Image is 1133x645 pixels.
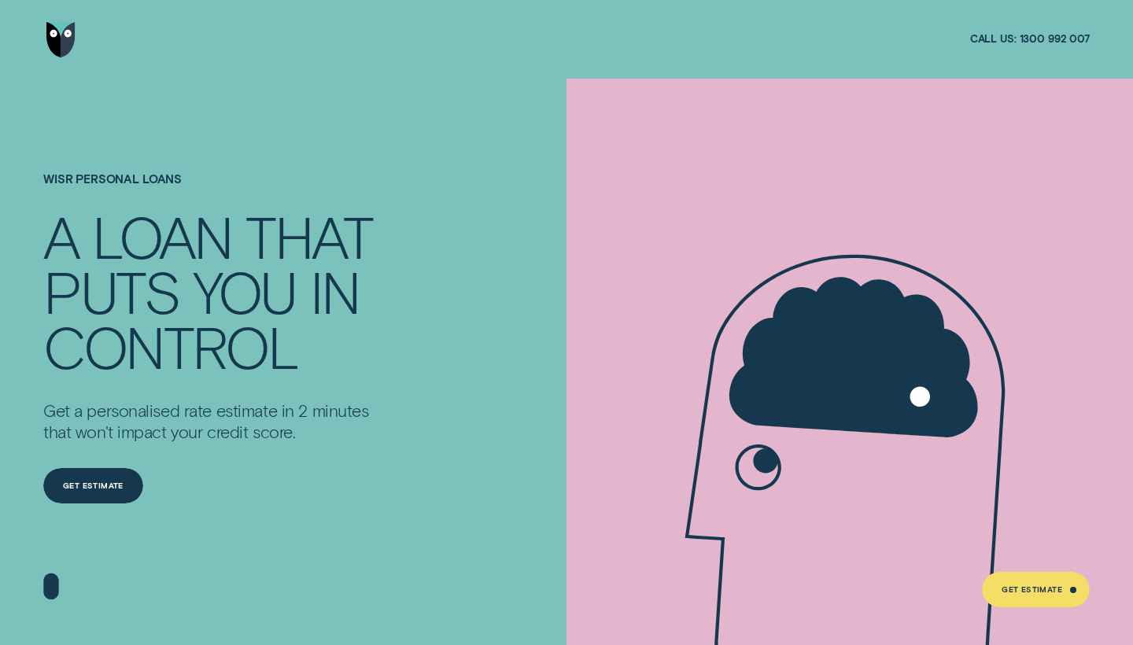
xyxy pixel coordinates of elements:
div: YOU [193,264,296,319]
div: LOAN [92,208,232,264]
a: Get Estimate [982,572,1090,607]
div: A [43,208,79,264]
a: Call us:1300 992 007 [970,32,1090,46]
h1: Wisr Personal Loans [43,172,384,208]
img: Wisr [46,22,76,57]
p: Get a personalised rate estimate in 2 minutes that won't impact your credit score. [43,400,384,442]
span: Call us: [970,32,1017,46]
h4: A LOAN THAT PUTS YOU IN CONTROL [43,208,384,373]
a: Get Estimate [43,468,143,503]
div: THAT [245,208,372,264]
div: PUTS [43,264,179,319]
div: CONTROL [43,319,297,374]
span: 1300 992 007 [1020,32,1090,46]
div: IN [310,264,360,319]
